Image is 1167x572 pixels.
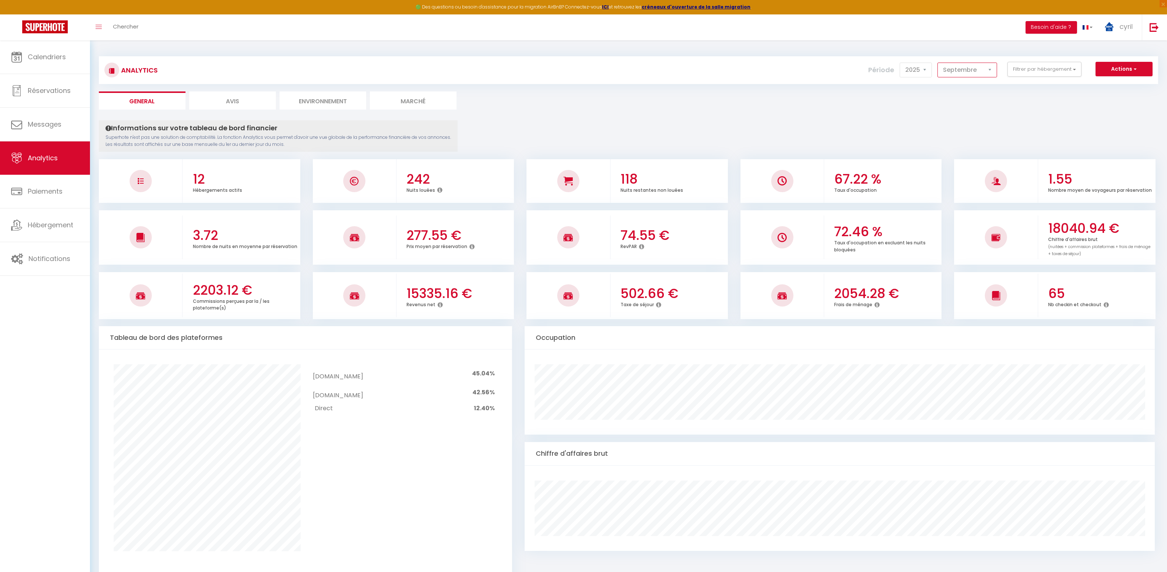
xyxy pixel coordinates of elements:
p: Revenus net [407,300,435,308]
button: Actions [1096,62,1153,77]
p: Frais de ménage [834,300,872,308]
a: ... cyril [1098,14,1142,40]
h3: 118 [621,171,726,187]
p: Nombre de nuits en moyenne par réservation [193,242,297,250]
li: Marché [370,91,457,110]
span: Réservations [28,86,71,95]
span: Messages [28,120,61,129]
h3: 242 [407,171,512,187]
div: Chiffre d'affaires brut [525,442,1155,465]
h3: 502.66 € [621,286,726,301]
div: Tableau de bord des plateformes [99,326,512,349]
h3: 18040.94 € [1048,221,1154,236]
li: Avis [189,91,276,110]
h3: 2203.12 € [193,282,298,298]
label: Période [868,62,894,78]
a: ICI [602,4,609,10]
img: NO IMAGE [138,178,144,184]
h3: 74.55 € [621,228,726,243]
button: Ouvrir le widget de chat LiveChat [6,3,28,25]
p: Nb checkin et checkout [1048,300,1101,308]
iframe: Chat [1136,539,1161,566]
span: 12.40% [474,404,495,412]
td: [DOMAIN_NAME] [313,364,363,383]
p: Commissions perçues par la / les plateforme(s) [193,297,270,311]
span: Analytics [28,153,58,163]
h3: 12 [193,171,298,187]
p: Taux d'occupation [834,185,877,193]
span: Hébergement [28,220,73,230]
h3: 72.46 % [834,224,940,240]
span: 45.04% [472,369,495,378]
p: RevPAR [621,242,637,250]
h3: 277.55 € [407,228,512,243]
span: Paiements [28,187,63,196]
img: logout [1150,23,1159,32]
a: Chercher [107,14,144,40]
img: NO IMAGE [778,233,787,242]
h4: Informations sur votre tableau de bord financier [106,124,451,132]
p: Nuits restantes non louées [621,185,683,193]
td: [DOMAIN_NAME] [313,383,363,402]
p: Prix moyen par réservation [407,242,467,250]
p: Taxe de séjour [621,300,654,308]
span: 42.56% [472,388,495,397]
p: Nombre moyen de voyageurs par réservation [1048,185,1152,193]
p: Superhote n'est pas une solution de comptabilité. La fonction Analytics vous permet d'avoir une v... [106,134,451,148]
div: Occupation [525,326,1155,349]
img: Super Booking [22,20,68,33]
span: Notifications [29,254,70,263]
p: Nuits louées [407,185,435,193]
span: Chercher [113,23,138,30]
h3: 3.72 [193,228,298,243]
span: (nuitées + commission plateformes + frais de ménage + taxes de séjour) [1048,244,1150,257]
h3: Analytics [119,62,158,78]
li: General [99,91,185,110]
li: Environnement [280,91,366,110]
button: Filtrer par hébergement [1007,62,1081,77]
h3: 2054.28 € [834,286,940,301]
img: NO IMAGE [992,233,1001,242]
img: ... [1104,21,1115,32]
p: Hébergements actifs [193,185,242,193]
h3: 15335.16 € [407,286,512,301]
span: cyril [1120,22,1133,31]
p: Taux d'occupation en excluant les nuits bloquées [834,238,926,253]
td: Direct [313,402,363,415]
span: Calendriers [28,52,66,61]
h3: 67.22 % [834,171,940,187]
h3: 65 [1048,286,1154,301]
a: créneaux d'ouverture de la salle migration [642,4,751,10]
p: Chiffre d'affaires brut [1048,235,1150,257]
h3: 1.55 [1048,171,1154,187]
button: Besoin d'aide ? [1026,21,1077,34]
